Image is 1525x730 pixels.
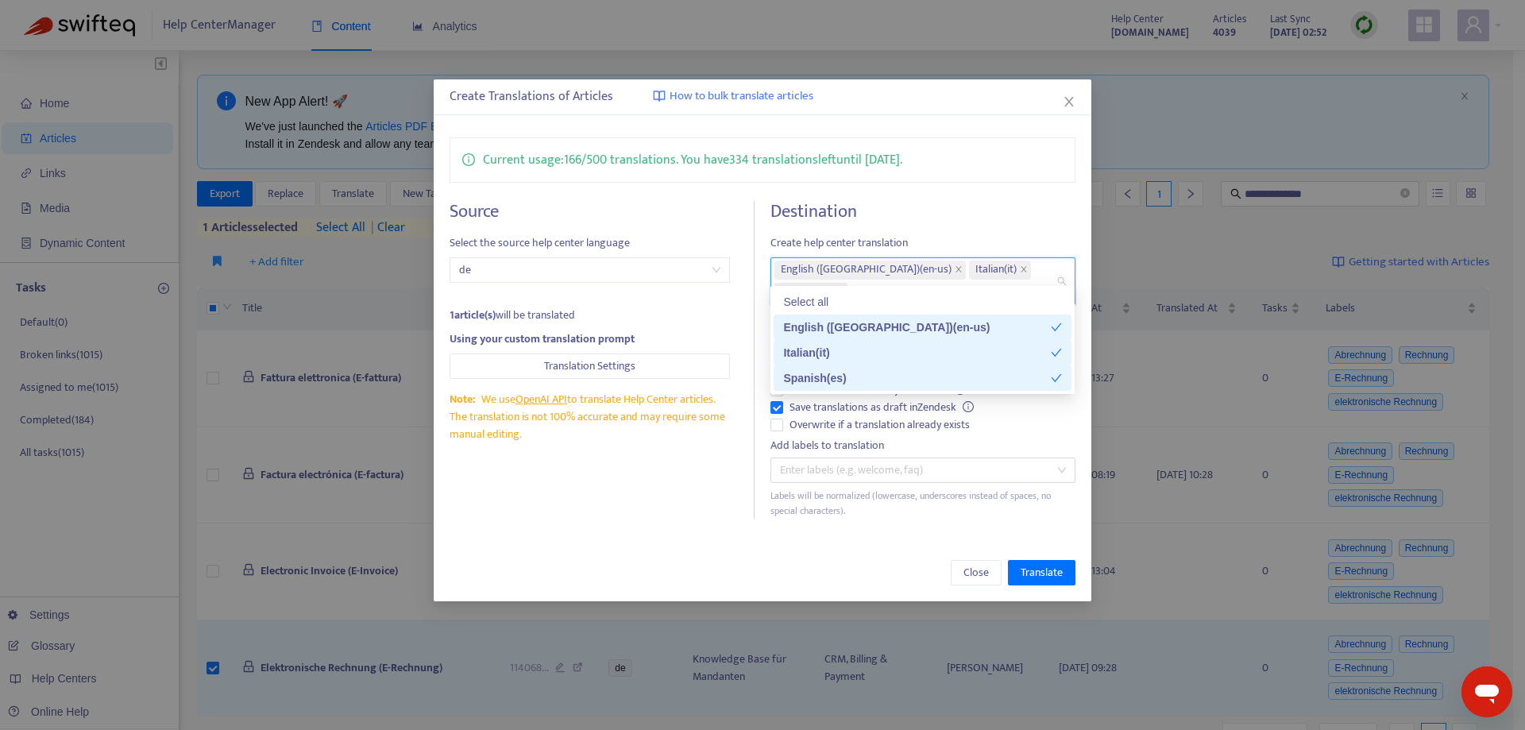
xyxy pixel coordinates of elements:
span: How to bulk translate articles [670,87,813,106]
span: close [1063,95,1075,108]
a: How to bulk translate articles [653,87,813,106]
span: Translate [1021,564,1063,581]
span: Translation Settings [544,357,635,375]
button: Close [951,560,1002,585]
strong: 1 article(s) [450,306,496,324]
div: Spanish ( es ) [783,369,1051,387]
div: Create Translations of Articles [450,87,1075,106]
span: close [1020,265,1028,275]
span: Overwrite if a translation already exists [783,416,976,434]
h4: Source [450,201,730,222]
span: Spanish ( es ) [781,283,833,302]
p: Current usage: 166 / 500 translations . You have 334 translations left until [DATE] . [483,150,902,170]
span: Close [963,564,989,581]
span: check [1051,347,1062,358]
span: de [459,258,720,282]
div: Select all [774,289,1071,315]
span: check [1051,322,1062,333]
div: Italian ( it ) [783,344,1051,361]
span: Save translations as draft in Zendesk [783,399,980,416]
span: English ([GEOGRAPHIC_DATA]) ( en-us ) [781,261,952,280]
button: Translation Settings [450,353,730,379]
span: Note: [450,390,475,408]
span: check [1051,373,1062,384]
div: English ([GEOGRAPHIC_DATA]) ( en-us ) [783,319,1051,336]
div: We use to translate Help Center articles. The translation is not 100% accurate and may require so... [450,391,730,443]
div: Labels will be normalized (lowercase, underscores instead of spaces, no special characters). [770,489,1075,519]
span: info-circle [462,150,475,166]
div: Select all [783,293,1062,311]
img: image-link [653,90,666,102]
div: Using your custom translation prompt [450,330,730,348]
span: Select the source help center language [450,234,730,252]
span: Create help center translation [770,234,1075,252]
div: Add labels to translation [770,437,1075,454]
span: Italian ( it ) [975,261,1017,280]
span: close [955,265,963,275]
button: Close [1060,93,1078,110]
a: OpenAI API [515,390,567,408]
div: will be translated [450,307,730,324]
button: Translate [1008,560,1075,585]
iframe: Schaltfläche zum Öffnen des Messaging-Fensters [1461,666,1512,717]
span: info-circle [963,401,974,412]
h4: Destination [770,201,1075,222]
